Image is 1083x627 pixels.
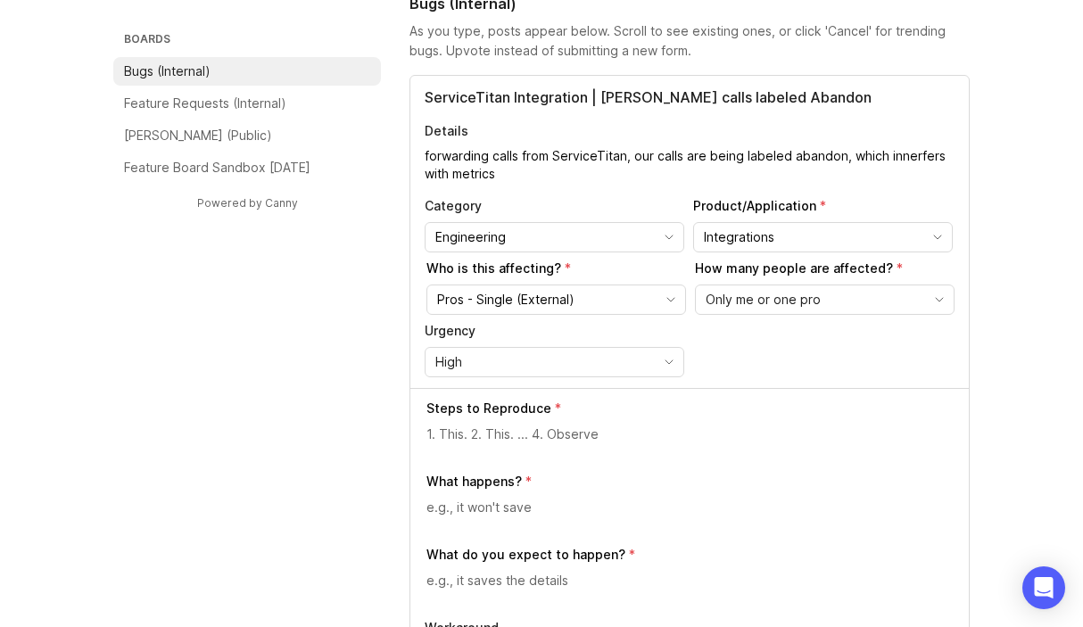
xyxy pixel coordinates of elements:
svg: toggle icon [655,230,683,244]
p: [PERSON_NAME] (Public) [124,127,272,144]
p: Product/Application [693,197,953,215]
span: Only me or one pro [706,290,821,309]
input: Engineering [435,227,653,247]
p: Feature Board Sandbox [DATE] [124,159,310,177]
div: Open Intercom Messenger [1022,566,1065,609]
div: toggle menu [426,285,686,315]
span: High [435,352,462,372]
div: toggle menu [425,222,684,252]
svg: toggle icon [655,355,683,369]
a: Feature Requests (Internal) [113,89,381,118]
input: Pros - Single (External) [437,290,655,309]
textarea: Details [425,147,955,183]
svg: toggle icon [657,293,685,307]
p: Bugs (Internal) [124,62,211,80]
p: What do you expect to happen? [426,546,625,564]
p: Category [425,197,684,215]
div: toggle menu [693,222,953,252]
a: Feature Board Sandbox [DATE] [113,153,381,182]
p: What happens? [426,473,522,491]
h3: Boards [120,29,381,54]
a: Bugs (Internal) [113,57,381,86]
input: Integrations [704,227,922,247]
svg: toggle icon [923,230,952,244]
div: toggle menu [425,347,684,377]
p: Steps to Reproduce [426,400,551,417]
svg: toggle icon [925,293,954,307]
div: As you type, posts appear below. Scroll to see existing ones, or click 'Cancel' for trending bugs... [409,21,970,61]
p: How many people are affected? [695,260,955,277]
div: toggle menu [695,285,955,315]
p: Feature Requests (Internal) [124,95,286,112]
input: Title [425,87,955,108]
a: Powered by Canny [194,193,301,213]
a: [PERSON_NAME] (Public) [113,121,381,150]
p: Details [425,122,955,140]
p: Who is this affecting? [426,260,686,277]
p: Urgency [425,322,684,340]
